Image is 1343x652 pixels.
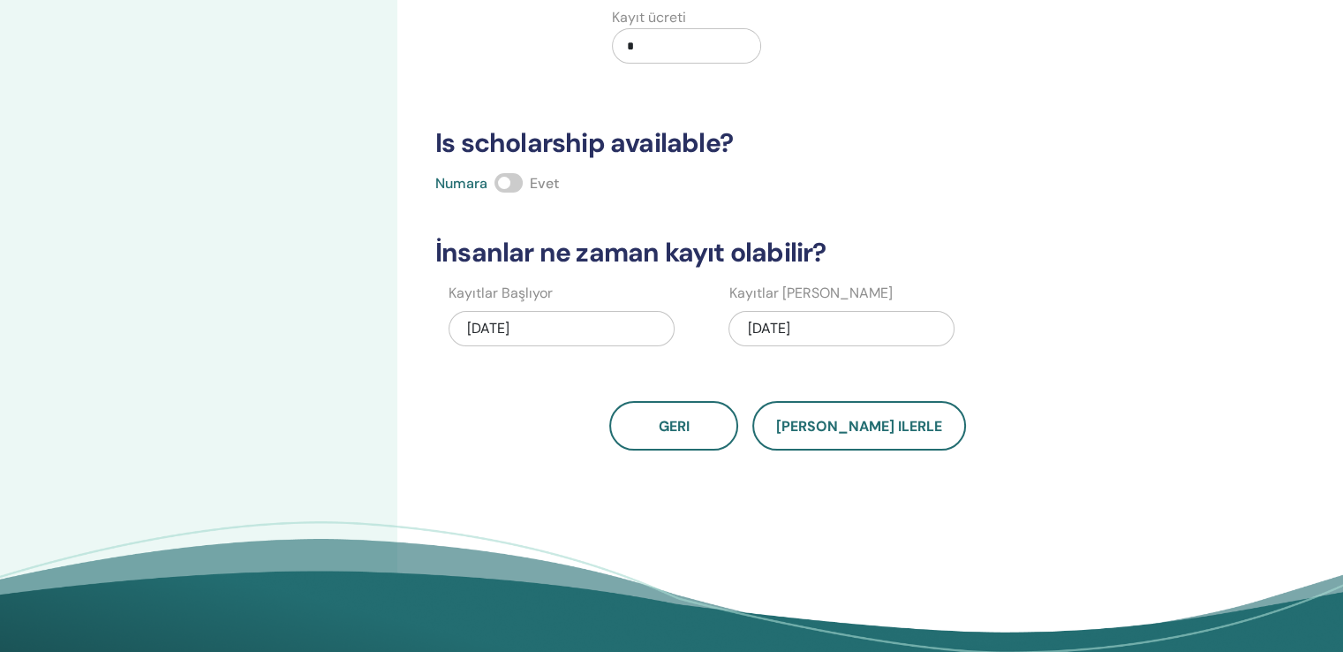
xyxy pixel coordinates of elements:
span: Evet [530,174,559,193]
h3: İnsanlar ne zaman kayıt olabilir? [425,237,1151,269]
h3: Is scholarship available? [425,127,1151,159]
button: Geri [609,401,738,451]
span: Geri [659,417,690,436]
label: Kayıtlar [PERSON_NAME] [728,283,892,304]
div: [DATE] [728,311,954,346]
span: [PERSON_NAME] ilerle [776,417,942,436]
div: [DATE] [449,311,675,346]
button: [PERSON_NAME] ilerle [752,401,966,451]
label: Kayıt ücreti [612,7,686,28]
label: Kayıtlar Başlıyor [449,283,553,304]
span: Numara [435,174,487,193]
